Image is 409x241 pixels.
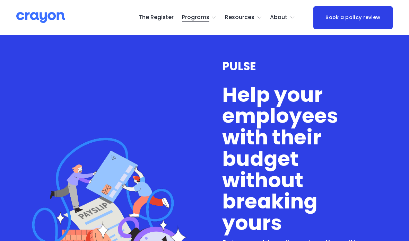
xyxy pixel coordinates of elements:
a: folder dropdown [270,12,295,23]
a: The Register [139,12,174,23]
a: folder dropdown [182,12,217,23]
a: folder dropdown [225,12,262,23]
span: Programs [182,12,209,23]
span: Resources [225,12,254,23]
h3: PULSE [222,60,377,73]
img: Crayon [16,11,65,24]
a: Book a policy review [313,6,393,29]
span: About [270,12,287,23]
h1: Help your employees with their budget without breaking yours [222,84,377,234]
